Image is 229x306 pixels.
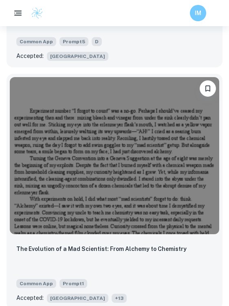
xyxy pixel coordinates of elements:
[26,7,43,19] a: Clastify logo
[47,52,108,61] span: [GEOGRAPHIC_DATA]
[200,80,216,97] button: Bookmark
[16,244,187,253] p: The Evolution of a Mad Scientist: From Alchemy to Chemistry
[47,294,108,303] span: [GEOGRAPHIC_DATA]
[92,37,102,46] span: D
[190,5,206,21] button: IM
[10,77,219,235] img: undefined Common App example thumbnail: The Evolution of a Mad Scientist: From A
[112,294,127,303] span: + 13
[59,279,87,288] span: Prompt 1
[59,37,88,46] span: Prompt 5
[31,7,43,19] img: Clastify logo
[16,279,56,288] span: Common App
[16,37,56,46] span: Common App
[194,9,203,18] h6: IM
[16,293,44,302] p: Accepted:
[16,51,44,60] p: Accepted:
